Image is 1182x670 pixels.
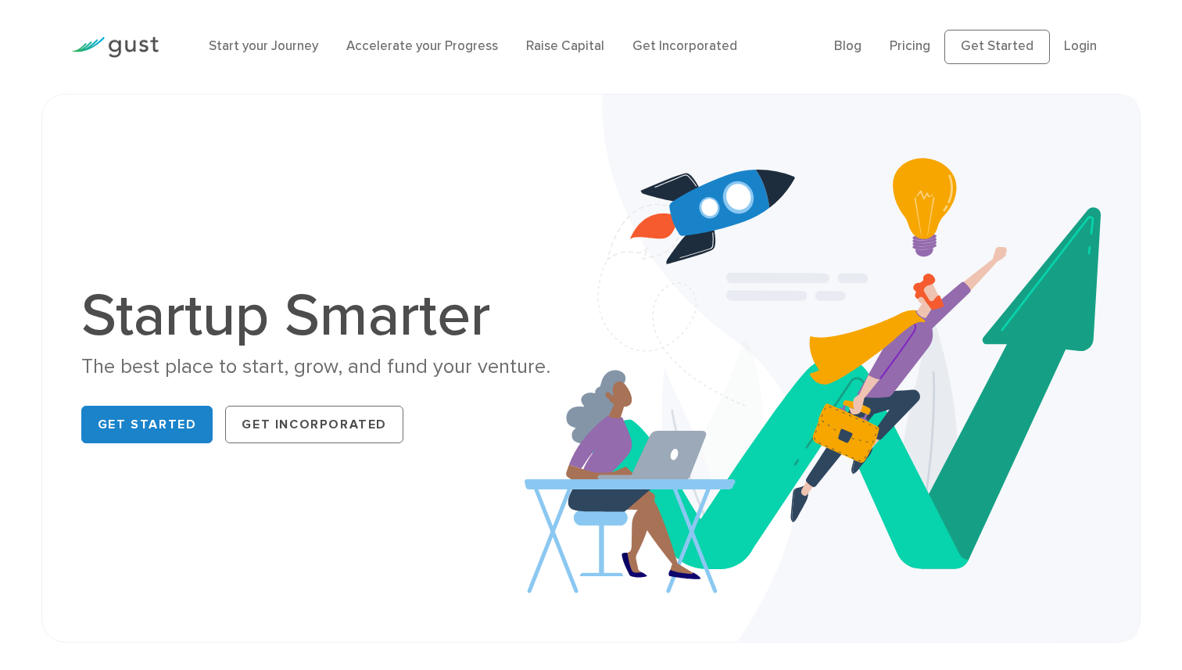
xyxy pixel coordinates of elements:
a: Raise Capital [526,38,604,54]
div: The best place to start, grow, and fund your venture. [81,353,579,381]
a: Get Incorporated [632,38,737,54]
a: Accelerate your Progress [346,38,498,54]
h1: Startup Smarter [81,286,579,346]
a: Start your Journey [209,38,318,54]
a: Login [1064,38,1097,54]
a: Get Incorporated [225,406,403,443]
a: Blog [834,38,861,54]
a: Get Started [81,406,213,443]
a: Get Started [944,30,1050,64]
img: Startup Smarter Hero [525,95,1140,642]
a: Pricing [890,38,930,54]
img: Gust Logo [71,37,159,58]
